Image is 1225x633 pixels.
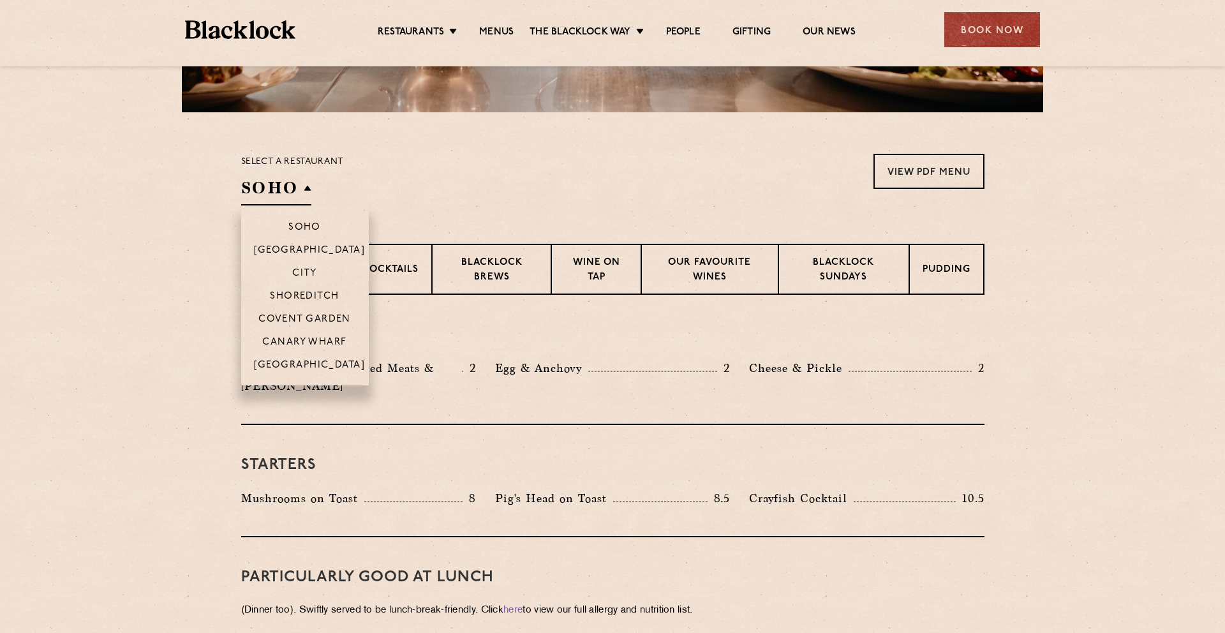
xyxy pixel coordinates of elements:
[241,457,984,473] h3: Starters
[749,359,849,377] p: Cheese & Pickle
[254,245,366,258] p: [GEOGRAPHIC_DATA]
[463,490,476,507] p: 8
[495,359,588,377] p: Egg & Anchovy
[749,489,854,507] p: Crayfish Cocktail
[445,256,538,286] p: Blacklock Brews
[270,291,339,304] p: Shoreditch
[241,327,984,343] h3: Pre Chop Bites
[241,602,984,620] p: (Dinner too). Swiftly served to be lunch-break-friendly. Click to view our full allergy and nutri...
[972,360,984,376] p: 2
[708,490,731,507] p: 8.5
[655,256,765,286] p: Our favourite wines
[666,26,701,40] a: People
[463,360,476,376] p: 2
[241,154,344,170] p: Select a restaurant
[792,256,895,286] p: Blacklock Sundays
[258,314,351,327] p: Covent Garden
[378,26,444,40] a: Restaurants
[495,489,613,507] p: Pig's Head on Toast
[362,263,419,279] p: Cocktails
[873,154,984,189] a: View PDF Menu
[803,26,856,40] a: Our News
[956,490,984,507] p: 10.5
[503,606,523,615] a: here
[288,222,321,235] p: Soho
[479,26,514,40] a: Menus
[923,263,970,279] p: Pudding
[530,26,630,40] a: The Blacklock Way
[944,12,1040,47] div: Book Now
[717,360,730,376] p: 2
[185,20,295,39] img: BL_Textured_Logo-footer-cropped.svg
[565,256,627,286] p: Wine on Tap
[262,337,346,350] p: Canary Wharf
[254,360,366,373] p: [GEOGRAPHIC_DATA]
[292,268,317,281] p: City
[241,489,364,507] p: Mushrooms on Toast
[241,569,984,586] h3: PARTICULARLY GOOD AT LUNCH
[241,177,311,205] h2: SOHO
[732,26,771,40] a: Gifting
